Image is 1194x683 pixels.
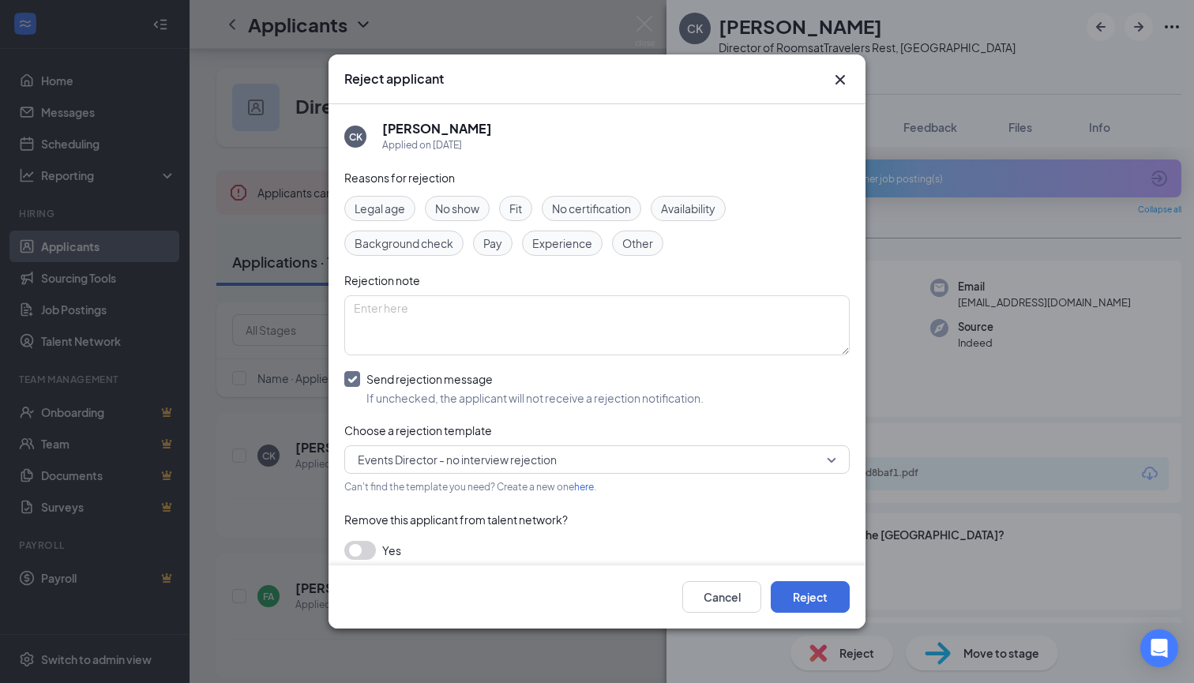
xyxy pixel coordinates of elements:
span: No show [435,200,479,217]
span: No certification [552,200,631,217]
span: Choose a rejection template [344,423,492,437]
button: Close [831,70,850,89]
span: Yes [382,541,401,560]
span: Other [622,235,653,252]
span: Rejection note [344,273,420,287]
a: here [574,481,594,493]
span: Experience [532,235,592,252]
svg: Cross [831,70,850,89]
div: CK [349,130,362,144]
button: Reject [771,581,850,613]
span: Can't find the template you need? Create a new one . [344,481,596,493]
span: Fit [509,200,522,217]
span: Events Director - no interview rejection [358,448,557,471]
button: Cancel [682,581,761,613]
span: Legal age [355,200,405,217]
div: Open Intercom Messenger [1140,629,1178,667]
span: Pay [483,235,502,252]
div: Applied on [DATE] [382,137,492,153]
span: Remove this applicant from talent network? [344,512,568,527]
span: Reasons for rejection [344,171,455,185]
span: Background check [355,235,453,252]
h3: Reject applicant [344,70,444,88]
h5: [PERSON_NAME] [382,120,492,137]
span: Availability [661,200,715,217]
